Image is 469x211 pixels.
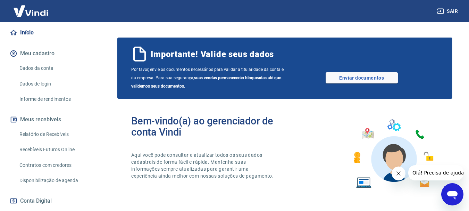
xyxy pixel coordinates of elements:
a: Contratos com credores [17,158,95,172]
h2: Bem-vindo(a) ao gerenciador de conta Vindi [131,115,285,138]
a: Dados da conta [17,61,95,75]
button: Meu cadastro [8,46,95,61]
span: Importante! Valide seus dados [151,49,274,60]
iframe: Botão para abrir a janela de mensagens [441,183,463,205]
img: Imagem de um avatar masculino com diversos icones exemplificando as funcionalidades do gerenciado... [347,115,438,192]
a: Relatório de Recebíveis [17,127,95,141]
a: Enviar documentos [326,72,398,83]
b: suas vendas permanecerão bloqueadas até que validemos seus documentos [131,75,281,89]
a: Disponibilização de agenda [17,173,95,188]
span: Por favor, envie os documentos necessários para validar a titularidade da conta e da empresa. Par... [131,65,285,90]
a: Início [8,25,95,40]
iframe: Mensagem da empresa [408,165,463,180]
span: Olá! Precisa de ajuda? [4,5,58,10]
a: Informe de rendimentos [17,92,95,106]
button: Meus recebíveis [8,112,95,127]
a: Dados de login [17,77,95,91]
p: Aqui você pode consultar e atualizar todos os seus dados cadastrais de forma fácil e rápida. Mant... [131,152,275,179]
button: Sair [436,5,461,18]
button: Conta Digital [8,193,95,209]
iframe: Fechar mensagem [392,167,405,180]
a: Recebíveis Futuros Online [17,143,95,157]
img: Vindi [8,0,53,22]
